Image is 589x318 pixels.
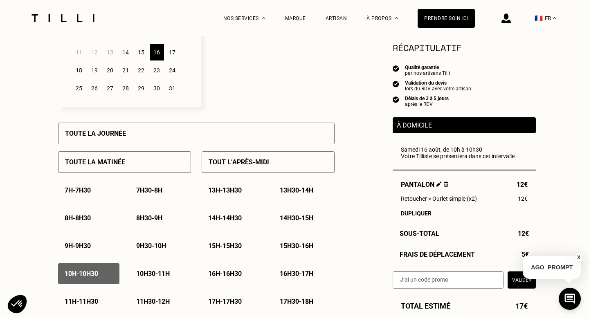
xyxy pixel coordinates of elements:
[535,14,543,22] span: 🇫🇷
[393,41,536,54] section: Récapitulatif
[65,270,98,278] p: 10h - 10h30
[401,210,528,217] div: Dupliquer
[401,181,448,188] span: Pantalon
[72,62,86,78] div: 18
[103,62,117,78] div: 20
[326,16,347,21] a: Artisan
[553,17,556,19] img: menu déroulant
[136,242,166,250] p: 9h30 - 10h
[393,96,399,103] img: icon list info
[134,44,148,60] div: 15
[136,298,170,305] p: 11h30 - 12h
[65,214,91,222] p: 8h - 8h30
[65,158,125,166] p: Toute la matinée
[515,302,528,310] span: 17€
[119,44,133,60] div: 14
[401,146,528,159] div: Samedi 16 août, de 10h à 10h30
[522,251,529,258] span: 5€
[165,44,180,60] div: 17
[208,298,242,305] p: 17h - 17h30
[518,230,529,237] span: 12€
[165,62,180,78] div: 24
[65,242,91,250] p: 9h - 9h30
[517,181,528,188] span: 12€
[134,80,148,96] div: 29
[405,65,450,70] div: Qualité garantie
[150,44,164,60] div: 16
[72,80,86,96] div: 25
[208,214,242,222] p: 14h - 14h30
[397,121,532,129] p: À domicile
[436,181,442,187] img: Éditer
[575,253,583,262] button: X
[136,214,162,222] p: 8h30 - 9h
[208,242,242,250] p: 15h - 15h30
[393,271,504,289] input: J‘ai un code promo
[508,271,536,289] button: Valider
[209,158,269,166] p: Tout l’après-midi
[280,298,313,305] p: 17h30 - 18h
[262,17,265,19] img: Menu déroulant
[518,195,528,202] span: 12€
[393,80,399,87] img: icon list info
[103,80,117,96] div: 27
[405,80,471,86] div: Validation du devis
[393,251,536,258] div: Frais de déplacement
[405,96,449,101] div: Délais de 3 à 5 jours
[280,214,313,222] p: 14h30 - 15h
[165,80,180,96] div: 31
[88,80,102,96] div: 26
[444,181,448,187] img: Supprimer
[523,256,581,279] p: AGO_PROMPT
[88,62,102,78] div: 19
[150,80,164,96] div: 30
[29,14,97,22] img: Logo du service de couturière Tilli
[401,153,528,159] p: Votre Tilliste se présentera dans cet intervalle.
[401,195,477,202] span: Retoucher > Ourlet simple (x2)
[280,186,313,194] p: 13h30 - 14h
[136,270,170,278] p: 10h30 - 11h
[501,13,511,23] img: icône connexion
[405,86,471,92] div: lors du RDV avec votre artisan
[65,130,126,137] p: Toute la journée
[280,242,313,250] p: 15h30 - 16h
[208,270,242,278] p: 16h - 16h30
[280,270,313,278] p: 16h30 - 17h
[395,17,398,19] img: Menu déroulant à propos
[65,186,91,194] p: 7h - 7h30
[134,62,148,78] div: 22
[405,101,449,107] div: après le RDV
[136,186,162,194] p: 7h30 - 8h
[119,62,133,78] div: 21
[208,186,242,194] p: 13h - 13h30
[393,302,536,310] div: Total estimé
[405,70,450,76] div: par nos artisans Tilli
[65,298,98,305] p: 11h - 11h30
[119,80,133,96] div: 28
[393,65,399,72] img: icon list info
[418,9,475,28] a: Prendre soin ici
[393,230,536,237] div: Sous-Total
[285,16,306,21] a: Marque
[150,62,164,78] div: 23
